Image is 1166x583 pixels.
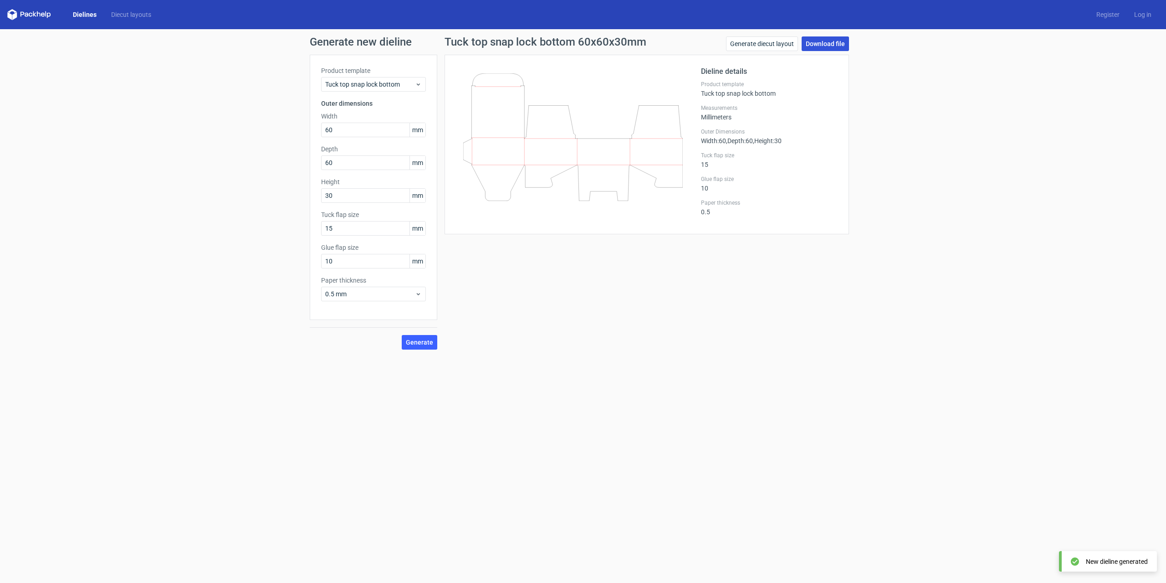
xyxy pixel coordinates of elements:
[321,276,426,285] label: Paper thickness
[1086,557,1148,566] div: New dieline generated
[321,144,426,154] label: Depth
[409,254,425,268] span: mm
[701,175,838,183] label: Glue flap size
[325,80,415,89] span: Tuck top snap lock bottom
[701,104,838,112] label: Measurements
[321,177,426,186] label: Height
[445,36,646,47] h1: Tuck top snap lock bottom 60x60x30mm
[406,339,433,346] span: Generate
[726,36,798,51] a: Generate diecut layout
[1127,10,1159,19] a: Log in
[321,243,426,252] label: Glue flap size
[701,199,838,206] label: Paper thickness
[726,137,753,144] span: , Depth : 60
[701,81,838,97] div: Tuck top snap lock bottom
[701,104,838,121] div: Millimeters
[409,222,425,235] span: mm
[753,137,782,144] span: , Height : 30
[409,123,425,137] span: mm
[701,199,838,216] div: 0.5
[1089,10,1127,19] a: Register
[104,10,159,19] a: Diecut layouts
[802,36,849,51] a: Download file
[701,81,838,88] label: Product template
[701,66,838,77] h2: Dieline details
[409,156,425,170] span: mm
[701,128,838,135] label: Outer Dimensions
[310,36,856,47] h1: Generate new dieline
[701,137,726,144] span: Width : 60
[321,210,426,219] label: Tuck flap size
[701,152,838,159] label: Tuck flap size
[409,189,425,202] span: mm
[701,152,838,168] div: 15
[701,175,838,192] div: 10
[402,335,437,350] button: Generate
[325,289,415,299] span: 0.5 mm
[321,99,426,108] h3: Outer dimensions
[321,66,426,75] label: Product template
[321,112,426,121] label: Width
[66,10,104,19] a: Dielines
